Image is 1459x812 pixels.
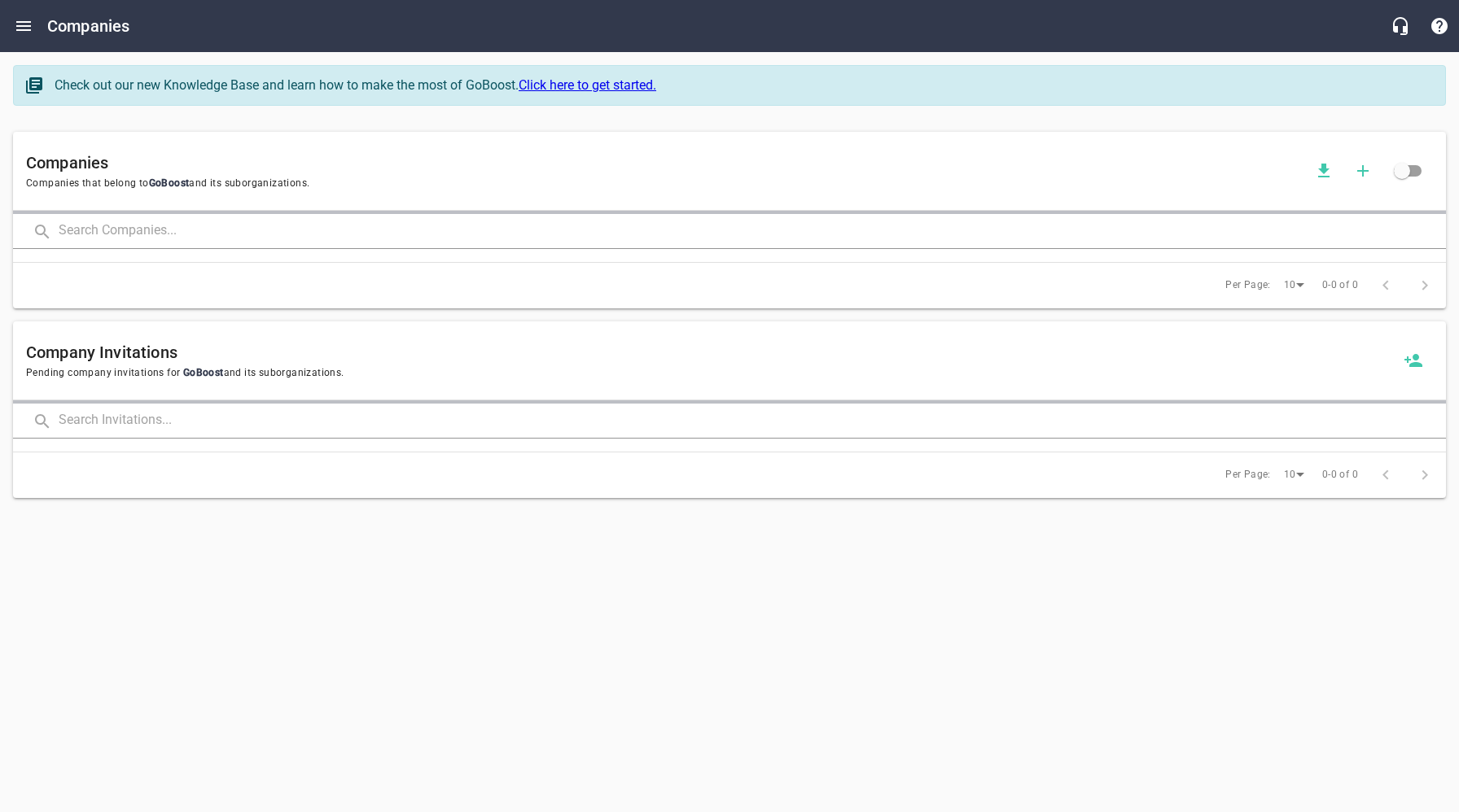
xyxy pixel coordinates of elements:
h6: Companies [47,13,129,39]
div: Check out our new Knowledge Base and learn how to make the most of GoBoost. [55,76,1429,95]
h6: Companies [26,150,1304,176]
button: Invite a new company [1394,341,1433,380]
button: Open drawer [4,7,43,46]
div: 10 [1277,274,1310,296]
button: Download companies [1304,151,1343,190]
span: GoBoost [149,177,190,189]
span: Per Page: [1225,467,1271,483]
a: Click here to get started. [519,77,656,93]
button: Support Portal [1420,7,1459,46]
span: 0-0 of 0 [1322,467,1358,483]
span: Companies that belong to and its suborganizations. [26,176,1304,192]
button: Live Chat [1381,7,1420,46]
span: Click to view all companies [1382,151,1422,190]
h6: Company Invitations [26,339,1394,365]
span: Pending company invitations for and its suborganizations. [26,365,1394,382]
input: Search Invitations... [59,404,1446,439]
span: 0-0 of 0 [1322,277,1358,294]
span: GoBoost [180,367,223,378]
div: 10 [1277,464,1310,486]
button: Add a new company [1343,151,1382,190]
input: Search Companies... [59,214,1446,249]
span: Per Page: [1225,277,1271,294]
